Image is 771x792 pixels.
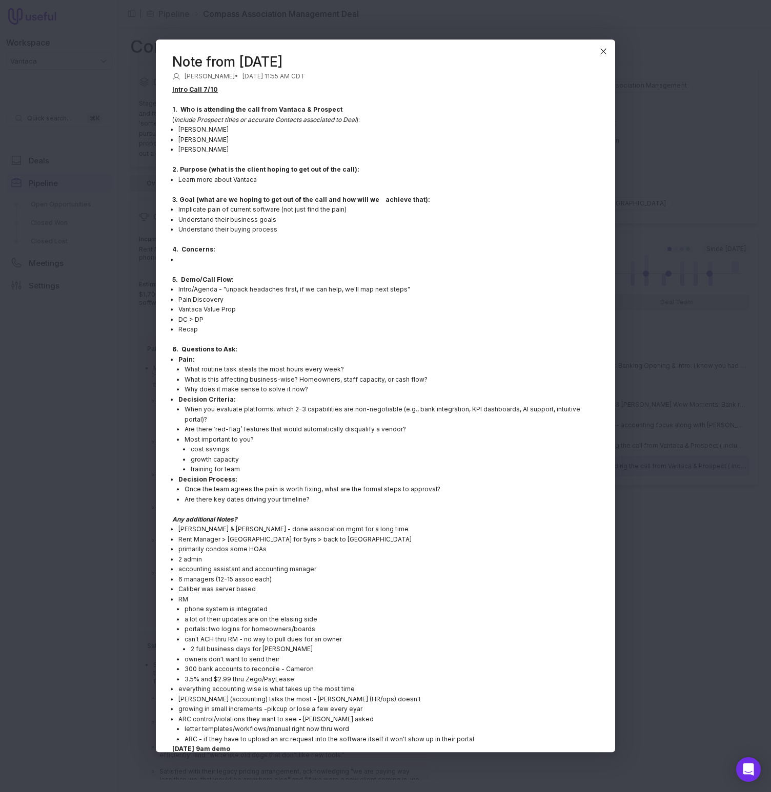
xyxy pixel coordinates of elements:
[596,44,611,59] button: Close
[178,594,599,605] p: RM
[178,564,599,574] p: accounting assistant and accounting manager
[191,464,599,474] p: training for team
[178,534,599,545] p: Rent Manager > [GEOGRAPHIC_DATA] for 5yrs > back to [GEOGRAPHIC_DATA]
[185,494,599,505] p: Are there key dates driving your timeline?
[178,215,599,225] p: Understand their business goals
[178,684,599,694] p: everything accounting wise is what takes up the most time
[242,72,305,80] time: [DATE] 11:55 AM CDT
[178,224,599,235] p: Understand their buying process
[191,454,599,465] p: growth capacity
[178,144,599,155] p: [PERSON_NAME]
[172,196,430,203] strong: 3. Goal (what are we hoping to get out of the call and how will we achieve that):
[178,135,599,145] p: [PERSON_NAME]
[185,654,599,664] p: owners don't want to send their
[185,604,599,614] p: phone system is integrated
[172,106,177,113] strong: 1.
[172,276,234,283] strong: 5. Demo/Call Flow:
[178,544,599,554] p: primarily condos some HOAs
[178,315,599,325] p: DC > DP
[172,345,237,353] strong: 6. Questions to Ask:
[172,72,599,80] div: [PERSON_NAME] •
[185,734,599,744] p: ARC - if they have to upload an arc request into the software itself it won't show up in their po...
[178,175,599,185] p: Learn more about Vantaca
[178,694,599,704] p: [PERSON_NAME] (accounting) talks the most - [PERSON_NAME] (HR/ops) doesn't
[178,574,599,585] p: 6 managers (12-15 assoc each)
[185,424,599,434] p: Are there ‘red-flag’ features that would automatically disqualify a vendor?
[178,295,599,305] p: Pain Discovery
[178,356,195,363] strong: Pain:
[174,116,356,123] em: include Prospect titles or accurate Contacts associated to Deal
[185,384,599,394] p: Why does it make sense to solve it now?
[185,484,599,494] p: Once the team agrees the pain is worth fixing, what are the formal steps to approval?
[185,364,599,374] p: What routine task steals the most hours every week?
[172,115,599,125] p: ( ):
[178,475,237,483] strong: Decision Process:
[185,674,599,684] p: 3.5% and $2.99 thru Zego/PayLease
[172,165,359,173] strong: 2. Purpose (what is the client hoping to get out of the call):
[178,395,236,403] strong: Decision Criteria:
[178,304,599,315] p: Vantaca Value Prop
[185,374,599,385] p: What is this affecting business-wise? Homeowners, staff capacity, or cash flow?
[172,515,237,523] strong: Any additional Notes?
[178,284,599,295] p: Intro/Agenda - "unpack headaches first, if we can help, we'll map next steps"
[178,524,599,534] p: [PERSON_NAME] & [PERSON_NAME] - done association mgmt for a long time
[178,554,599,565] p: 2 admin
[172,745,230,753] strong: [DATE] 9am demo
[191,444,599,454] p: cost savings
[191,644,599,654] p: 2 full business days for [PERSON_NAME]
[185,624,599,634] p: portals: two logins for homeowners/boards
[172,56,599,68] header: Note from [DATE]
[185,664,599,674] p: 300 bank accounts to reconcile - Cameron
[178,584,599,594] p: Caliber was server based
[185,614,599,624] p: a lot of their updates are on the elasing side
[178,704,599,714] p: growing in small increments -pikcup or lose a few every eyar
[185,434,599,445] p: Most important to you?
[178,714,599,724] p: ARC control/violations they want to see - [PERSON_NAME] asked
[172,245,215,253] strong: 4. Concerns:
[180,106,342,113] strong: Who is attending the call from Vantaca & Prospect
[172,86,218,93] u: Intro Call 7/10
[178,324,599,335] p: Recap
[178,124,599,135] p: [PERSON_NAME]
[185,404,599,424] p: When you evaluate platforms, which 2-3 capabilities are non-negotiable (e.g., bank integration, K...
[178,204,599,215] p: Implicate pain of current software (not just find the pain)
[185,724,599,734] p: letter templates/workflows/manual right now thru word
[185,634,599,644] p: can't ACH thru RM - no way to pull dues for an owner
